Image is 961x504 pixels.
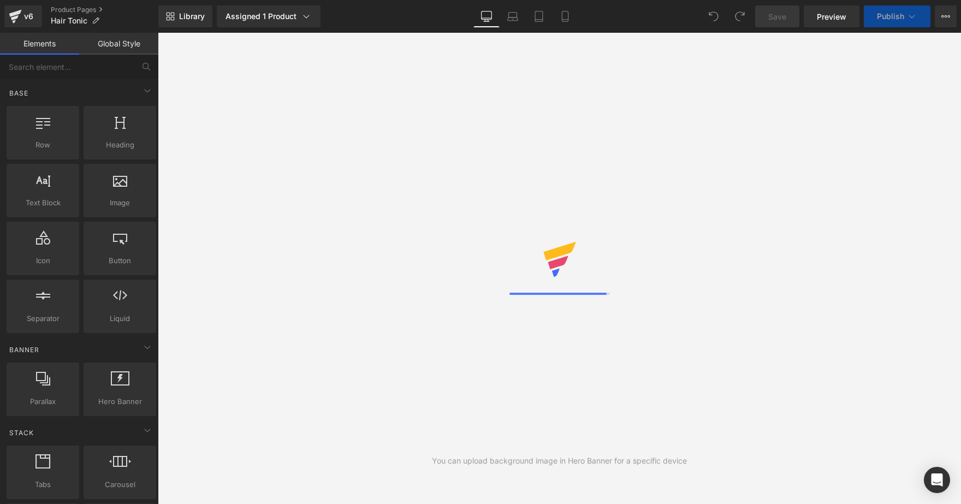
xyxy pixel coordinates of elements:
span: Library [179,11,205,21]
span: Publish [877,12,904,21]
a: Product Pages [51,5,158,14]
a: Mobile [552,5,578,27]
span: Tabs [10,479,76,490]
span: Banner [8,345,40,355]
span: Row [10,139,76,151]
button: Undo [703,5,725,27]
span: Parallax [10,396,76,407]
span: Icon [10,255,76,266]
span: Preview [817,11,846,22]
span: Carousel [87,479,153,490]
a: Tablet [526,5,552,27]
span: Heading [87,139,153,151]
span: Hero Banner [87,396,153,407]
button: More [935,5,957,27]
span: Save [768,11,786,22]
a: Desktop [473,5,500,27]
span: Liquid [87,313,153,324]
div: Open Intercom Messenger [924,467,950,493]
span: Base [8,88,29,98]
span: Image [87,197,153,209]
span: Stack [8,428,35,438]
div: Assigned 1 Product [226,11,312,22]
div: v6 [22,9,35,23]
span: Hair Tonic [51,16,87,25]
a: Preview [804,5,859,27]
a: v6 [4,5,42,27]
span: Separator [10,313,76,324]
button: Redo [729,5,751,27]
div: You can upload background image in Hero Banner for a specific device [432,455,687,467]
a: Global Style [79,33,158,55]
button: Publish [864,5,930,27]
a: New Library [158,5,212,27]
span: Button [87,255,153,266]
span: Text Block [10,197,76,209]
a: Laptop [500,5,526,27]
